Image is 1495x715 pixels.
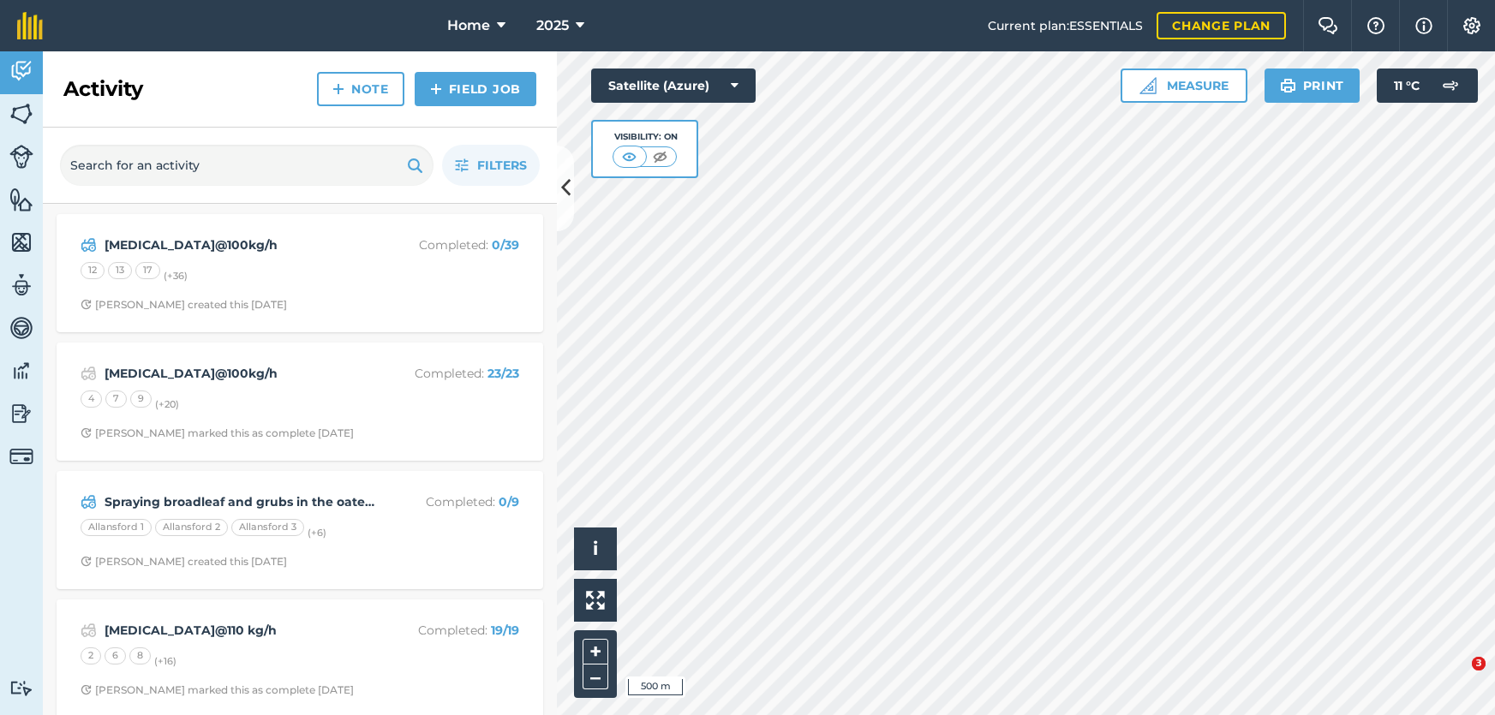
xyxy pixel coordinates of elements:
[1462,17,1482,34] img: A cog icon
[81,299,92,310] img: Clock with arrow pointing clockwise
[1318,17,1338,34] img: Two speech bubbles overlapping with the left bubble in the forefront
[491,623,519,638] strong: 19 / 19
[81,262,105,279] div: 12
[317,72,404,106] a: Note
[430,79,442,99] img: svg+xml;base64,PHN2ZyB4bWxucz0iaHR0cDovL3d3dy53My5vcmcvMjAwMC9zdmciIHdpZHRoPSIxNCIgaGVpZ2h0PSIyNC...
[442,145,540,186] button: Filters
[492,237,519,253] strong: 0 / 39
[63,75,143,103] h2: Activity
[1437,657,1478,698] iframe: Intercom live chat
[1157,12,1286,39] a: Change plan
[9,187,33,212] img: svg+xml;base64,PHN2ZyB4bWxucz0iaHR0cDovL3d3dy53My5vcmcvMjAwMC9zdmciIHdpZHRoPSI1NiIgaGVpZ2h0PSI2MC...
[129,647,151,664] div: 8
[9,680,33,696] img: svg+xml;base64,PD94bWwgdmVyc2lvbj0iMS4wIiBlbmNvZGluZz0idXRmLTgiPz4KPCEtLSBHZW5lcmF0b3I6IEFkb2JlIE...
[9,272,33,298] img: svg+xml;base64,PD94bWwgdmVyc2lvbj0iMS4wIiBlbmNvZGluZz0idXRmLTgiPz4KPCEtLSBHZW5lcmF0b3I6IEFkb2JlIE...
[583,639,608,664] button: +
[231,519,304,536] div: Allansford 3
[130,390,152,408] div: 9
[586,591,605,610] img: Four arrows, one pointing top left, one top right, one bottom right and the last bottom left
[135,262,160,279] div: 17
[81,427,92,438] img: Clock with arrow pointing clockwise
[1139,77,1157,94] img: Ruler icon
[536,15,569,36] span: 2025
[81,684,92,695] img: Clock with arrow pointing clockwise
[105,364,376,383] strong: [MEDICAL_DATA]@100kg/h
[9,145,33,169] img: svg+xml;base64,PD94bWwgdmVyc2lvbj0iMS4wIiBlbmNvZGluZz0idXRmLTgiPz4KPCEtLSBHZW5lcmF0b3I6IEFkb2JlIE...
[383,492,519,511] p: Completed :
[105,492,376,511] strong: Spraying broadleaf and grubs in the oaten vetch
[9,229,33,255] img: svg+xml;base64,PHN2ZyB4bWxucz0iaHR0cDovL3d3dy53My5vcmcvMjAwMC9zdmciIHdpZHRoPSI1NiIgaGVpZ2h0PSI2MC...
[649,148,671,165] img: svg+xml;base64,PHN2ZyB4bWxucz0iaHR0cDovL3d3dy53My5vcmcvMjAwMC9zdmciIHdpZHRoPSI1MCIgaGVpZ2h0PSI0MC...
[9,58,33,84] img: svg+xml;base64,PD94bWwgdmVyc2lvbj0iMS4wIiBlbmNvZGluZz0idXRmLTgiPz4KPCEtLSBHZW5lcmF0b3I6IEFkb2JlIE...
[1472,657,1486,670] span: 3
[81,390,102,408] div: 4
[9,315,33,341] img: svg+xml;base64,PD94bWwgdmVyc2lvbj0iMS4wIiBlbmNvZGluZz0idXRmLTgiPz4KPCEtLSBHZW5lcmF0b3I6IEFkb2JlIE...
[67,353,533,450] a: [MEDICAL_DATA]@100kg/hCompleted: 23/23479(+20)Clock with arrow pointing clockwise[PERSON_NAME] ma...
[9,444,33,468] img: svg+xml;base64,PD94bWwgdmVyc2lvbj0iMS4wIiBlbmNvZGluZz0idXRmLTgiPz4KPCEtLSBHZW5lcmF0b3I6IEFkb2JlIE...
[81,363,97,384] img: svg+xml;base64,PD94bWwgdmVyc2lvbj0iMS4wIiBlbmNvZGluZz0idXRmLTgiPz4KPCEtLSBHZW5lcmF0b3I6IEFkb2JlIE...
[591,69,756,103] button: Satellite (Azure)
[81,555,287,569] div: [PERSON_NAME] created this [DATE]
[67,610,533,707] a: [MEDICAL_DATA]@110 kg/hCompleted: 19/19268(+16)Clock with arrow pointing clockwise[PERSON_NAME] m...
[105,647,126,664] div: 6
[619,148,640,165] img: svg+xml;base64,PHN2ZyB4bWxucz0iaHR0cDovL3d3dy53My5vcmcvMjAwMC9zdmciIHdpZHRoPSI1MCIgaGVpZ2h0PSI0MC...
[81,519,152,536] div: Allansford 1
[108,262,132,279] div: 13
[407,155,423,176] img: svg+xml;base64,PHN2ZyB4bWxucz0iaHR0cDovL3d3dy53My5vcmcvMjAwMC9zdmciIHdpZHRoPSIxOSIgaGVpZ2h0PSIyNC...
[613,130,678,144] div: Visibility: On
[383,364,519,383] p: Completed :
[383,235,519,254] p: Completed :
[81,492,97,512] img: svg+xml;base64,PD94bWwgdmVyc2lvbj0iMS4wIiBlbmNvZGluZz0idXRmLTgiPz4KPCEtLSBHZW5lcmF0b3I6IEFkb2JlIE...
[1433,69,1468,103] img: svg+xml;base64,PD94bWwgdmVyc2lvbj0iMS4wIiBlbmNvZGluZz0idXRmLTgiPz4KPCEtLSBHZW5lcmF0b3I6IEFkb2JlIE...
[67,481,533,579] a: Spraying broadleaf and grubs in the oaten vetchCompleted: 0/9Allansford 1Allansford 2Allansford 3...
[81,683,354,697] div: [PERSON_NAME] marked this as complete [DATE]
[383,621,519,640] p: Completed :
[477,156,527,175] span: Filters
[17,12,43,39] img: fieldmargin Logo
[81,620,97,641] img: svg+xml;base64,PD94bWwgdmVyc2lvbj0iMS4wIiBlbmNvZGluZz0idXRmLTgiPz4KPCEtLSBHZW5lcmF0b3I6IEFkb2JlIE...
[1394,69,1420,103] span: 11 ° C
[593,538,598,559] span: i
[1366,17,1386,34] img: A question mark icon
[487,366,519,381] strong: 23 / 23
[1280,75,1296,96] img: svg+xml;base64,PHN2ZyB4bWxucz0iaHR0cDovL3d3dy53My5vcmcvMjAwMC9zdmciIHdpZHRoPSIxOSIgaGVpZ2h0PSIyNC...
[1377,69,1478,103] button: 11 °C
[81,647,101,664] div: 2
[105,235,376,254] strong: [MEDICAL_DATA]@100kg/h
[499,494,519,509] strong: 0 / 9
[415,72,536,106] a: Field Job
[1121,69,1247,103] button: Measure
[60,145,434,186] input: Search for an activity
[81,426,354,440] div: [PERSON_NAME] marked this as complete [DATE]
[1415,15,1432,36] img: svg+xml;base64,PHN2ZyB4bWxucz0iaHR0cDovL3d3dy53My5vcmcvMjAwMC9zdmciIHdpZHRoPSIxNyIgaGVpZ2h0PSIxNy...
[164,270,188,282] small: (+ 36 )
[81,235,97,255] img: svg+xml;base64,PD94bWwgdmVyc2lvbj0iMS4wIiBlbmNvZGluZz0idXRmLTgiPz4KPCEtLSBHZW5lcmF0b3I6IEFkb2JlIE...
[332,79,344,99] img: svg+xml;base64,PHN2ZyB4bWxucz0iaHR0cDovL3d3dy53My5vcmcvMjAwMC9zdmciIHdpZHRoPSIxNCIgaGVpZ2h0PSIyNC...
[105,621,376,640] strong: [MEDICAL_DATA]@110 kg/h
[81,298,287,312] div: [PERSON_NAME] created this [DATE]
[1265,69,1360,103] button: Print
[155,519,228,536] div: Allansford 2
[583,664,608,689] button: –
[308,527,326,539] small: (+ 6 )
[154,655,176,667] small: (+ 16 )
[9,401,33,426] img: svg+xml;base64,PD94bWwgdmVyc2lvbj0iMS4wIiBlbmNvZGluZz0idXRmLTgiPz4KPCEtLSBHZW5lcmF0b3I6IEFkb2JlIE...
[81,556,92,567] img: Clock with arrow pointing clockwise
[67,224,533,322] a: [MEDICAL_DATA]@100kg/hCompleted: 0/39121317(+36)Clock with arrow pointing clockwise[PERSON_NAME] ...
[447,15,490,36] span: Home
[9,358,33,384] img: svg+xml;base64,PD94bWwgdmVyc2lvbj0iMS4wIiBlbmNvZGluZz0idXRmLTgiPz4KPCEtLSBHZW5lcmF0b3I6IEFkb2JlIE...
[9,101,33,127] img: svg+xml;base64,PHN2ZyB4bWxucz0iaHR0cDovL3d3dy53My5vcmcvMjAwMC9zdmciIHdpZHRoPSI1NiIgaGVpZ2h0PSI2MC...
[105,390,127,408] div: 7
[988,16,1143,35] span: Current plan : ESSENTIALS
[155,398,179,410] small: (+ 20 )
[574,527,617,570] button: i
